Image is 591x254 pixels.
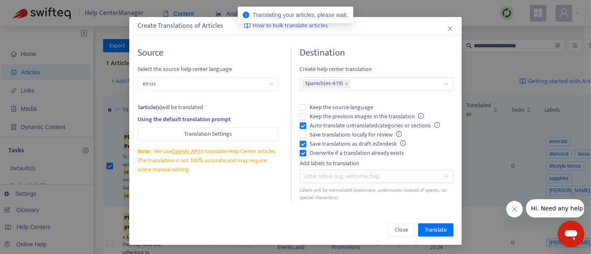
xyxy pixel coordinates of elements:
[447,25,453,32] span: close
[434,122,440,128] span: info-circle
[306,149,407,158] span: Overwrite if a translation already exists
[418,113,424,119] span: info-circle
[253,21,328,31] span: How to bulk translate articles
[526,199,584,217] iframe: Message from company
[305,79,343,89] span: Spanish ( es-419 )
[138,65,278,74] span: Select the source help center language
[172,147,199,156] a: OpenAI API
[138,147,151,156] span: Note:
[306,121,443,130] span: Auto-translate untranslated categories or sections
[396,131,402,137] span: info-circle
[558,221,584,247] iframe: Button to launch messaging window
[253,12,348,18] span: Translating your articles, please wait.
[138,103,278,112] div: will be translated
[345,82,349,86] span: close
[138,127,278,141] button: Translation Settings
[306,112,427,121] span: Keep the previous images in the translation
[395,225,408,234] span: Close
[184,129,232,139] span: Translation Settings
[138,147,278,174] div: We use to translate Help Center articles. The translation is not 100% accurate and may require so...
[388,223,415,237] button: Close
[138,103,162,112] strong: 1 article(s)
[400,140,406,146] span: info-circle
[300,159,453,168] div: Add labels to translation
[143,78,273,90] span: en-us
[425,225,447,234] span: Translate
[300,186,453,202] div: Labels will be normalized (lowercase, underscores instead of spaces, no special characters).
[138,115,278,124] div: Using the default translation prompt
[300,65,453,74] span: Create help center translation
[138,47,278,59] h4: Source
[138,21,453,31] div: Create Translations of Articles
[5,6,60,12] span: Hi. Need any help?
[243,12,249,18] span: info-circle
[244,22,251,29] img: image-link
[306,103,377,112] span: Keep the source language
[506,201,523,217] iframe: Close message
[418,223,453,237] button: Translate
[300,47,453,59] h4: Destination
[306,130,405,139] span: Save translations locally for review
[244,21,328,31] a: How to bulk translate articles
[306,139,409,149] span: Save translations as draft in Zendesk
[446,24,455,33] button: Close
